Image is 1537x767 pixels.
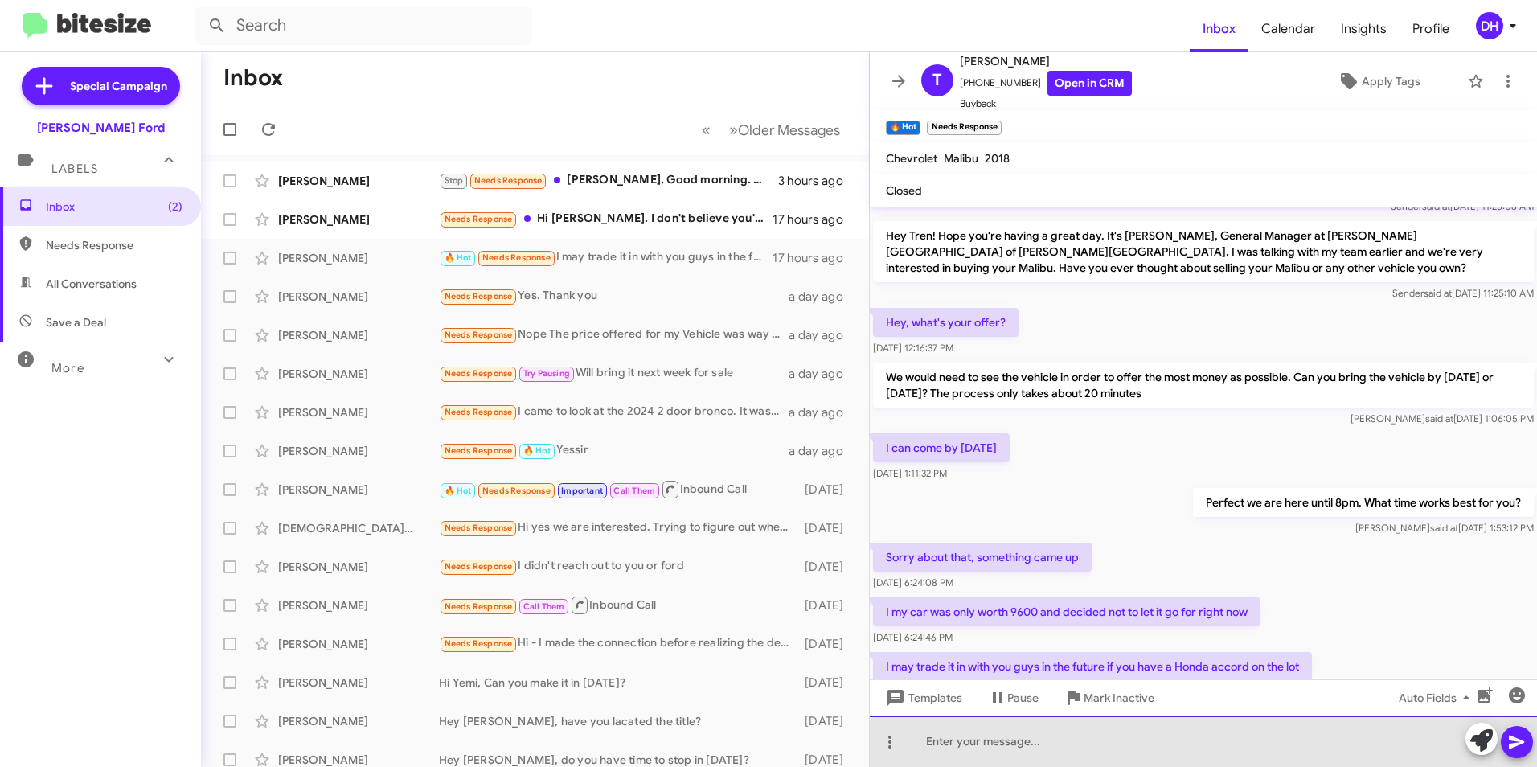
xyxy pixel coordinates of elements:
div: Hey [PERSON_NAME], have you lacated the title? [439,713,797,729]
nav: Page navigation example [693,113,850,146]
div: [DATE] [797,636,856,652]
div: [PERSON_NAME] [278,250,439,266]
span: Older Messages [738,121,840,139]
div: I may trade it in with you guys in the future if you have a Honda accord on the lot [439,248,773,267]
div: [DEMOGRAPHIC_DATA][PERSON_NAME] [278,520,439,536]
span: Needs Response [482,252,551,263]
div: I came to look at the 2024 2 door bronco. It wasn't there. I was told the owner of the dealership... [439,403,789,421]
span: Needs Response [445,407,513,417]
div: I didn't reach out to you or ford [439,557,797,576]
span: Closed [886,183,922,198]
div: [PERSON_NAME] [278,289,439,305]
span: Malibu [944,151,978,166]
div: [PERSON_NAME] [278,597,439,613]
button: Apply Tags [1297,67,1460,96]
span: Needs Response [445,368,513,379]
span: Apply Tags [1362,67,1420,96]
a: Profile [1400,6,1462,52]
span: Save a Deal [46,314,106,330]
div: [DATE] [797,482,856,498]
span: (2) [168,199,182,215]
p: Perfect we are here until 8pm. What time works best for you? [1193,488,1534,517]
span: [DATE] 12:16:37 PM [873,342,953,354]
div: a day ago [789,289,856,305]
div: [DATE] [797,675,856,691]
div: Hi Yemi, Can you make it in [DATE]? [439,675,797,691]
span: Needs Response [445,561,513,572]
div: Inbound Call [439,595,797,615]
span: said at [1430,522,1458,534]
div: [PERSON_NAME] [278,559,439,575]
div: [PERSON_NAME] [278,675,439,691]
span: All Conversations [46,276,137,292]
span: [DATE] 1:11:32 PM [873,467,947,479]
button: Auto Fields [1386,683,1489,712]
div: Nope The price offered for my Vehicle was way Too low [439,326,789,344]
span: said at [1425,412,1453,425]
h1: Inbox [223,65,283,91]
div: Hi yes we are interested. Trying to figure out when we could actually get down there. We are comi... [439,519,797,537]
div: [PERSON_NAME] [278,443,439,459]
div: 17 hours ago [773,211,856,228]
span: Needs Response [445,445,513,456]
span: Needs Response [445,523,513,533]
span: More [51,361,84,375]
span: Auto Fields [1399,683,1476,712]
a: Open in CRM [1047,71,1132,96]
input: Search [195,6,532,45]
span: Inbox [1190,6,1248,52]
span: Needs Response [445,330,513,340]
span: Needs Response [445,638,513,649]
span: [PERSON_NAME] [960,51,1132,71]
span: Needs Response [474,175,543,186]
span: [PERSON_NAME] [DATE] 1:06:05 PM [1351,412,1534,425]
div: 17 hours ago [773,250,856,266]
div: [DATE] [797,520,856,536]
div: [PERSON_NAME] [278,327,439,343]
span: Calendar [1248,6,1328,52]
div: [PERSON_NAME] [278,404,439,420]
div: [PERSON_NAME] [278,482,439,498]
span: 2018 [985,151,1010,166]
span: 🔥 Hot [523,445,551,456]
span: Labels [51,162,98,176]
small: Needs Response [927,121,1001,135]
span: Needs Response [482,486,551,496]
span: [PHONE_NUMBER] [960,71,1132,96]
span: 🔥 Hot [445,486,472,496]
span: Needs Response [445,291,513,301]
span: 🔥 Hot [445,252,472,263]
div: Hi - I made the connection before realizing the dealership is located on MD. I'm in [GEOGRAPHIC_D... [439,634,797,653]
p: I can come by [DATE] [873,433,1010,462]
span: Pause [1007,683,1039,712]
div: Hi [PERSON_NAME]. I don't believe you're the gentleman I spoke with while I was there who introdu... [439,210,773,228]
span: Insights [1328,6,1400,52]
div: Yessir [439,441,789,460]
span: Call Them [523,601,565,612]
button: Templates [870,683,975,712]
p: I my car was only worth 9600 and decided not to let it go for right now [873,597,1260,626]
span: Needs Response [46,237,182,253]
span: Chevrolet [886,151,937,166]
button: DH [1462,12,1519,39]
div: a day ago [789,443,856,459]
span: [DATE] 6:24:08 PM [873,576,953,589]
div: 3 hours ago [778,173,856,189]
button: Previous [692,113,720,146]
div: [PERSON_NAME], Good morning. My apology for the late response. I have been going through it as we... [439,171,778,190]
span: Buyback [960,96,1132,112]
div: DH [1476,12,1503,39]
button: Mark Inactive [1051,683,1167,712]
span: T [932,68,942,93]
p: Hey Tren! Hope you're having a great day. It's [PERSON_NAME], General Manager at [PERSON_NAME][GE... [873,221,1534,282]
span: » [729,120,738,140]
span: said at [1424,287,1452,299]
div: [PERSON_NAME] Ford [37,120,165,136]
div: [DATE] [797,559,856,575]
span: Needs Response [445,601,513,612]
div: a day ago [789,366,856,382]
button: Next [719,113,850,146]
a: Special Campaign [22,67,180,105]
div: [DATE] [797,713,856,729]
